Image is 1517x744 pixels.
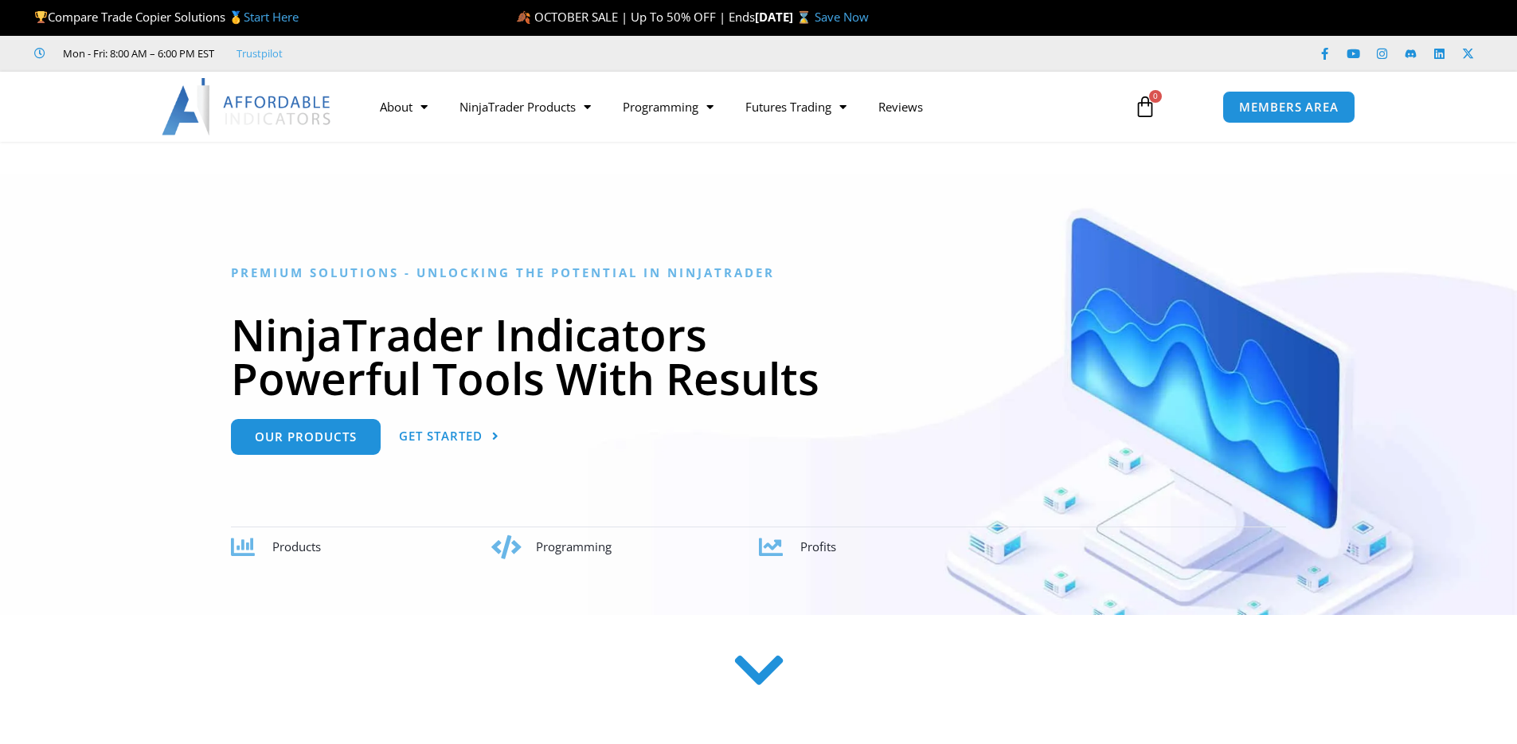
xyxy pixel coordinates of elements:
span: Our Products [255,431,357,443]
h6: Premium Solutions - Unlocking the Potential in NinjaTrader [231,265,1286,280]
span: Mon - Fri: 8:00 AM – 6:00 PM EST [59,44,214,63]
a: NinjaTrader Products [444,88,607,125]
a: Get Started [399,419,499,455]
span: 0 [1149,90,1162,103]
span: Products [272,538,321,554]
a: 0 [1110,84,1180,130]
span: MEMBERS AREA [1239,101,1339,113]
nav: Menu [364,88,1116,125]
span: Programming [536,538,612,554]
a: Trustpilot [237,44,283,63]
span: Compare Trade Copier Solutions 🥇 [34,9,299,25]
a: Programming [607,88,729,125]
a: MEMBERS AREA [1222,91,1355,123]
a: Save Now [815,9,869,25]
a: Futures Trading [729,88,862,125]
strong: [DATE] ⌛ [755,9,815,25]
img: 🏆 [35,11,47,23]
a: Reviews [862,88,939,125]
a: Our Products [231,419,381,455]
a: About [364,88,444,125]
h1: NinjaTrader Indicators Powerful Tools With Results [231,312,1286,400]
span: 🍂 OCTOBER SALE | Up To 50% OFF | Ends [516,9,755,25]
a: Start Here [244,9,299,25]
img: LogoAI | Affordable Indicators – NinjaTrader [162,78,333,135]
span: Get Started [399,430,483,442]
span: Profits [800,538,836,554]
